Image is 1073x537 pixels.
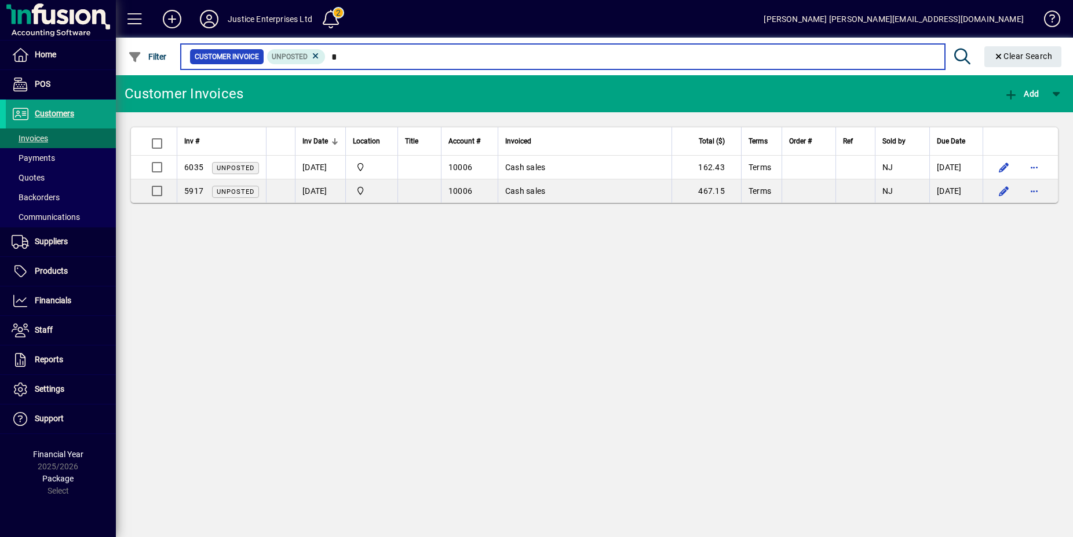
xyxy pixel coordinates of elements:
button: More options [1025,158,1043,176]
span: Terms [749,186,771,196]
span: 6035 [184,163,203,172]
span: Filter [128,52,167,61]
td: [DATE] [295,179,345,203]
span: Settings [35,384,64,393]
td: 467.15 [671,179,741,203]
span: Staff [35,325,53,334]
td: [DATE] [929,156,983,179]
span: 5917 [184,186,203,196]
span: Financial Year [33,450,83,459]
span: Unposted [217,188,254,196]
div: Order # [789,135,829,148]
span: Order # [789,135,812,148]
a: Settings [6,375,116,404]
span: Total ($) [699,135,725,148]
div: Due Date [937,135,976,148]
td: [DATE] [929,179,983,203]
mat-chip: Customer Invoice Status: Unposted [267,49,326,64]
span: Title [405,135,418,148]
div: Ref [843,135,868,148]
span: Sold by [882,135,906,148]
span: NJ [882,163,893,172]
span: Financials [35,296,71,305]
span: Terms [749,163,771,172]
span: NJ [882,186,893,196]
button: Edit [995,158,1013,176]
span: Location [353,135,380,148]
div: [PERSON_NAME] [PERSON_NAME][EMAIL_ADDRESS][DOMAIN_NAME] [764,10,1024,28]
div: Account # [448,135,491,148]
span: Quotes [12,173,45,182]
span: Albany Warehouse [353,161,390,174]
span: Suppliers [35,237,68,246]
span: 10006 [448,163,472,172]
a: Communications [6,207,116,227]
div: Location [353,135,390,148]
a: Financials [6,286,116,315]
span: Terms [749,135,768,148]
span: Customers [35,109,74,118]
span: Ref [843,135,853,148]
div: Total ($) [679,135,735,148]
div: Sold by [882,135,922,148]
a: Home [6,41,116,69]
a: Payments [6,148,116,168]
a: Reports [6,345,116,374]
span: POS [35,79,50,89]
a: POS [6,70,116,99]
a: Products [6,257,116,286]
span: Inv # [184,135,199,148]
a: Backorders [6,187,116,207]
span: Customer Invoice [195,51,259,62]
button: Profile [191,9,228,30]
span: Invoiced [505,135,531,148]
td: [DATE] [295,156,345,179]
span: Clear Search [994,52,1053,61]
button: Add [154,9,191,30]
a: Quotes [6,168,116,187]
span: Payments [12,153,55,163]
span: Unposted [272,53,308,61]
span: Albany Warehouse [353,185,390,197]
button: Add [1001,83,1042,104]
span: Package [42,474,74,483]
span: Communications [12,212,80,222]
td: 162.43 [671,156,741,179]
span: Support [35,414,64,423]
a: Staff [6,316,116,345]
button: Edit [995,182,1013,200]
div: Invoiced [505,135,665,148]
span: Inv Date [302,135,328,148]
a: Suppliers [6,227,116,256]
button: More options [1025,182,1043,200]
span: Products [35,266,68,275]
div: Inv Date [302,135,338,148]
span: 10006 [448,186,472,196]
span: Reports [35,355,63,364]
div: Title [405,135,434,148]
a: Support [6,404,116,433]
div: Inv # [184,135,259,148]
a: Knowledge Base [1035,2,1059,40]
button: Clear [984,46,1062,67]
span: Backorders [12,193,60,202]
span: Unposted [217,164,254,172]
span: Account # [448,135,480,148]
span: Due Date [937,135,965,148]
button: Filter [125,46,170,67]
div: Justice Enterprises Ltd [228,10,312,28]
span: Add [1004,89,1039,98]
a: Invoices [6,128,116,148]
span: Cash sales [505,163,546,172]
span: Home [35,50,56,59]
span: Invoices [12,134,48,143]
div: Customer Invoices [125,84,243,103]
span: Cash sales [505,186,546,196]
